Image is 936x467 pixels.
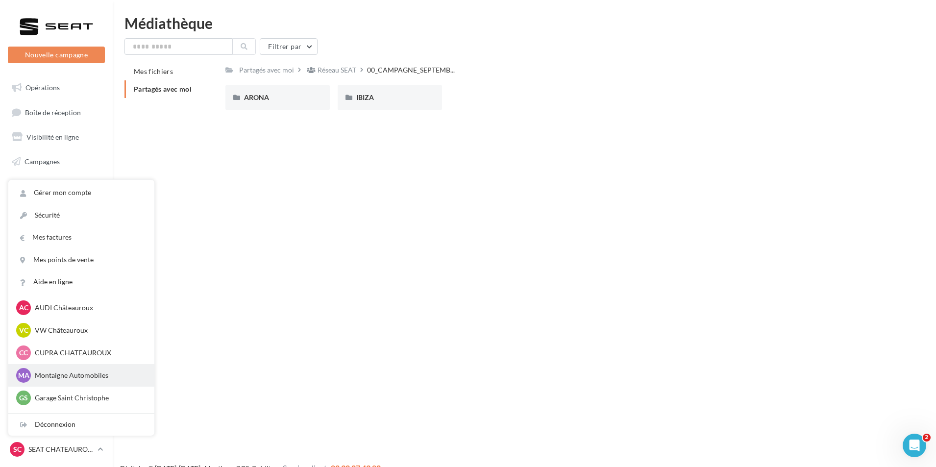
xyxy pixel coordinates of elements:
[18,370,29,380] span: MA
[8,271,154,293] a: Aide en ligne
[6,200,107,221] a: Médiathèque
[6,176,107,197] a: Contacts
[318,65,356,75] div: Réseau SEAT
[8,440,105,459] a: SC SEAT CHATEAUROUX
[26,133,79,141] span: Visibilité en ligne
[6,249,107,278] a: PLV et print personnalisable
[134,85,192,93] span: Partagés avec moi
[923,434,931,442] span: 2
[8,204,154,226] a: Sécurité
[35,348,143,358] p: CUPRA CHATEAUROUX
[134,67,173,75] span: Mes fichiers
[19,393,28,403] span: GS
[35,370,143,380] p: Montaigne Automobiles
[13,444,22,454] span: SC
[244,93,269,101] span: ARONA
[6,102,107,123] a: Boîte de réception
[8,226,154,248] a: Mes factures
[19,348,28,358] span: CC
[6,77,107,98] a: Opérations
[356,93,374,101] span: IBIZA
[19,303,28,313] span: AC
[124,16,924,30] div: Médiathèque
[6,281,107,310] a: Campagnes DataOnDemand
[903,434,926,457] iframe: Intercom live chat
[8,182,154,204] a: Gérer mon compte
[25,108,81,116] span: Boîte de réception
[35,303,143,313] p: AUDI Châteauroux
[25,83,60,92] span: Opérations
[35,393,143,403] p: Garage Saint Christophe
[8,414,154,436] div: Déconnexion
[28,444,94,454] p: SEAT CHATEAUROUX
[25,157,60,166] span: Campagnes
[8,47,105,63] button: Nouvelle campagne
[367,65,455,75] span: 00_CAMPAGNE_SEPTEMB...
[6,224,107,245] a: Calendrier
[239,65,294,75] div: Partagés avec moi
[260,38,318,55] button: Filtrer par
[8,249,154,271] a: Mes points de vente
[6,127,107,147] a: Visibilité en ligne
[19,325,28,335] span: VC
[35,325,143,335] p: VW Châteauroux
[6,151,107,172] a: Campagnes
